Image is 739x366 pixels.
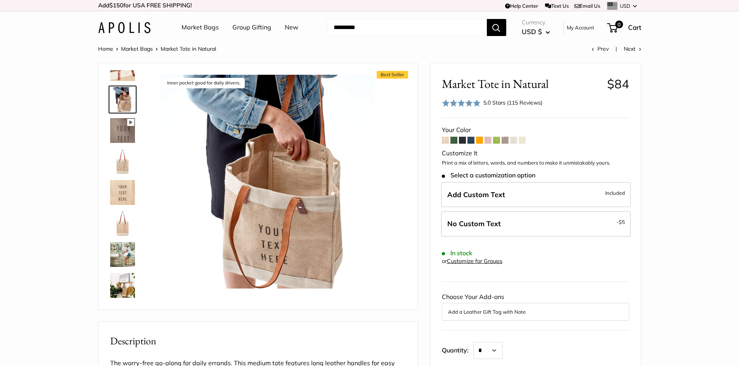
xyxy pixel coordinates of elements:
[441,211,631,237] label: Leave Blank
[442,124,629,136] div: Your Color
[441,182,631,208] label: Add Custom Text
[109,241,137,268] a: Market Tote in Natural
[160,75,374,289] img: description_Inner pocket good for daily drivers.
[487,19,506,36] button: Search
[447,258,502,265] a: Customize for Groups
[607,76,629,91] span: $84
[567,23,594,32] a: My Account
[110,333,406,349] h2: Description
[592,45,609,52] a: Prev
[442,172,535,179] span: Select a customization option
[109,271,137,299] a: Market Tote in Natural
[522,26,550,38] button: USD $
[110,149,135,174] img: description_Seal of authenticity printed on the backside of every bag.
[522,27,542,36] span: USD $
[109,86,137,113] a: description_Inner pocket good for daily drivers.
[161,45,216,52] span: Market Tote in Natural
[442,291,629,321] div: Choose Your Add-ons
[109,179,137,206] a: description_Custom printed text with eco-friendly ink.
[182,22,219,33] a: Market Bags
[442,77,601,91] span: Market Tote in Natural
[442,256,502,266] div: or
[232,22,271,33] a: Group Gifting
[442,249,472,257] span: In stock
[109,2,123,9] span: $150
[575,3,600,9] a: Email Us
[620,3,630,9] span: USD
[442,148,629,159] div: Customize It
[377,71,408,79] span: Best Seller
[448,307,623,316] button: Add a Leather Gift Tag with Note
[545,3,569,9] a: Text Us
[442,97,543,108] div: 5.0 Stars (115 Reviews)
[109,210,137,237] a: description_No need for custom text? Choose this option.
[608,21,641,34] a: 0 Cart
[110,180,135,205] img: description_Custom printed text with eco-friendly ink.
[447,190,505,199] span: Add Custom Text
[442,340,473,359] label: Quantity:
[327,19,487,36] input: Search...
[110,87,135,112] img: description_Inner pocket good for daily drivers.
[522,17,550,28] span: Currency
[442,159,629,167] p: Print a mix of letters, words, and numbers to make it unmistakably yours.
[98,22,151,33] img: Apolis
[98,45,113,52] a: Home
[109,148,137,175] a: description_Seal of authenticity printed on the backside of every bag.
[110,273,135,298] img: Market Tote in Natural
[285,22,298,33] a: New
[110,242,135,267] img: Market Tote in Natural
[447,219,501,228] span: No Custom Text
[163,78,244,88] div: Inner pocket good for daily drivers.
[616,217,625,227] span: -
[121,45,153,52] a: Market Bags
[624,45,641,52] a: Next
[615,21,623,28] span: 0
[619,219,625,225] span: $5
[98,44,216,54] nav: Breadcrumb
[110,118,135,143] img: Market Tote in Natural
[483,98,542,107] div: 5.0 Stars (115 Reviews)
[628,23,641,31] span: Cart
[109,117,137,144] a: Market Tote in Natural
[110,211,135,236] img: description_No need for custom text? Choose this option.
[505,3,538,9] a: Help Center
[605,188,625,198] span: Included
